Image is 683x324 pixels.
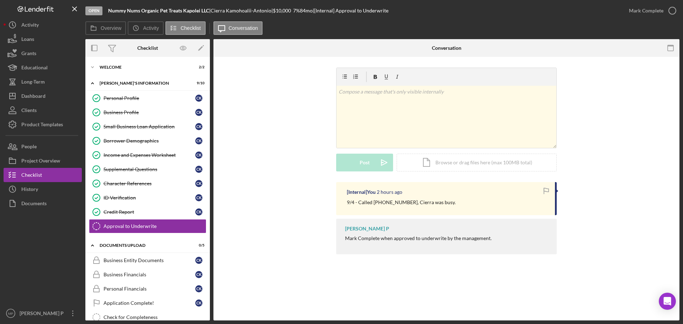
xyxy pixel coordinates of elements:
[293,8,300,14] div: 7 %
[89,267,206,282] a: Business FinancialsCK
[89,148,206,162] a: Income and Expenses WorksheetCK
[104,257,195,263] div: Business Entity Documents
[89,162,206,176] a: Supplemental QuestionsCK
[89,219,206,233] a: Approval to Underwrite
[195,257,202,264] div: C K
[21,182,38,198] div: History
[192,65,205,69] div: 2 / 2
[4,182,82,196] button: History
[104,209,195,215] div: Credit Report
[100,65,187,69] div: WELCOME
[4,139,82,154] button: People
[622,4,679,18] button: Mark Complete
[195,123,202,130] div: C K
[4,89,82,103] button: Dashboard
[89,105,206,119] a: Business ProfileCK
[21,196,47,212] div: Documents
[137,45,158,51] div: Checklist
[104,314,206,320] div: Check for Completeness
[4,60,82,75] button: Educational
[192,243,205,248] div: 0 / 5
[181,25,201,31] label: Checklist
[108,8,211,14] div: |
[21,75,45,91] div: Long-Term
[4,154,82,168] button: Project Overview
[128,21,163,35] button: Activity
[89,253,206,267] a: Business Entity DocumentsCK
[104,110,195,115] div: Business Profile
[21,46,36,62] div: Grants
[4,196,82,211] button: Documents
[4,103,82,117] button: Clients
[104,181,195,186] div: Character References
[21,117,63,133] div: Product Templates
[195,137,202,144] div: C K
[629,4,663,18] div: Mark Complete
[18,306,64,322] div: [PERSON_NAME] P
[85,21,126,35] button: Overview
[85,6,102,15] div: Open
[192,81,205,85] div: 9 / 10
[347,189,376,195] div: [Internal] You
[195,109,202,116] div: C K
[89,296,206,310] a: Application Complete!CK
[4,46,82,60] button: Grants
[21,154,60,170] div: Project Overview
[195,152,202,159] div: C K
[89,205,206,219] a: Credit ReportCK
[8,312,13,315] text: MP
[4,32,82,46] button: Loans
[21,18,39,34] div: Activity
[659,293,676,310] div: Open Intercom Messenger
[101,25,121,31] label: Overview
[195,299,202,307] div: C K
[195,285,202,292] div: C K
[104,272,195,277] div: Business Financials
[195,271,202,278] div: C K
[89,119,206,134] a: Small Business Loan ApplicationCK
[4,18,82,32] button: Activity
[360,154,370,171] div: Post
[195,180,202,187] div: C K
[21,32,34,48] div: Loans
[108,7,209,14] b: Nummy Nums Organic Pet Treats Kapolei LLC
[104,124,195,129] div: Small Business Loan Application
[211,8,273,14] div: Cierra Kamohoalii-Antonio |
[4,306,82,320] button: MP[PERSON_NAME] P
[195,95,202,102] div: C K
[4,168,82,182] button: Checklist
[4,75,82,89] button: Long-Term
[195,166,202,173] div: C K
[21,60,48,76] div: Educational
[273,7,291,14] span: $10,000
[104,286,195,292] div: Personal Financials
[89,191,206,205] a: ID VerificationCK
[213,21,263,35] button: Conversation
[104,300,195,306] div: Application Complete!
[336,154,393,171] button: Post
[104,223,206,229] div: Approval to Underwrite
[229,25,258,31] label: Conversation
[165,21,206,35] button: Checklist
[104,195,195,201] div: ID Verification
[345,226,389,232] div: [PERSON_NAME] P
[21,103,37,119] div: Clients
[313,8,388,14] div: | [Internal] Approval to Underwrite
[100,81,187,85] div: [PERSON_NAME]'S INFORMATION
[100,243,187,248] div: DOCUMENTS UPLOAD
[104,166,195,172] div: Supplemental Questions
[4,117,82,132] button: Product Templates
[104,138,195,144] div: Borrower Demographics
[89,176,206,191] a: Character ReferencesCK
